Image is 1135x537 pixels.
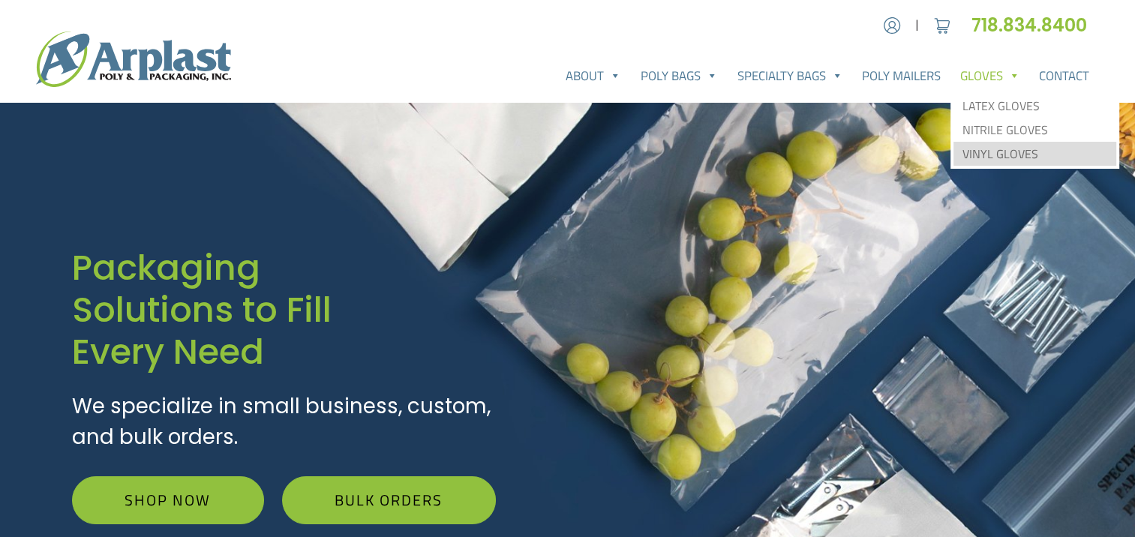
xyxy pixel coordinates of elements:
[953,142,1116,166] a: Vinyl Gloves
[915,16,919,34] span: |
[72,476,264,524] a: Shop Now
[971,13,1099,37] a: 718.834.8400
[1029,61,1099,91] a: Contact
[72,247,496,373] h1: Packaging Solutions to Fill Every Need
[953,118,1116,142] a: Nitrile Gloves
[631,61,728,91] a: Poly Bags
[953,94,1116,118] a: Latex Gloves
[728,61,853,91] a: Specialty Bags
[72,391,496,453] p: We specialize in small business, custom, and bulk orders.
[852,61,950,91] a: Poly Mailers
[36,31,231,87] img: logo
[282,476,496,524] a: Bulk Orders
[950,61,1030,91] a: Gloves
[556,61,631,91] a: About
